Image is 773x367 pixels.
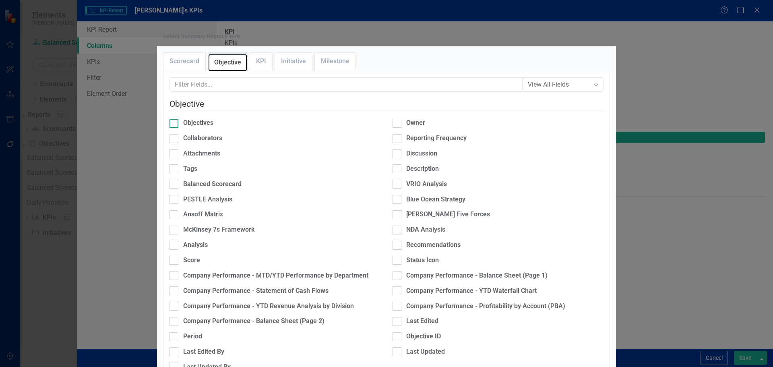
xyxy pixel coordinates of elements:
div: Company Performance - Statement of Cash Flows [183,286,329,296]
div: Company Performance - YTD Waterfall Chart [406,286,537,296]
div: Company Performance - YTD Revenue Analysis by Division [183,302,354,311]
div: Collaborators [183,134,222,143]
div: Company Performance - Profitability by Account (PBA) [406,302,565,311]
div: Attachments [183,149,220,158]
legend: Objective [169,98,604,110]
div: Discussion [406,149,437,158]
div: Recommendations [406,241,461,250]
div: Tags [183,164,197,174]
div: Objectives [183,118,213,128]
div: Description [406,164,439,174]
div: Owner [406,118,425,128]
div: Blue Ocean Strategy [406,195,465,204]
div: Score [183,256,200,265]
div: McKinsey 7s Framework [183,225,255,234]
div: Analysis [183,241,208,250]
div: Reporting Frequency [406,134,467,143]
input: Filter Fields... [169,77,523,92]
div: Ansoff Matrix [183,210,223,219]
div: Balanced Scorecard [183,180,242,189]
a: KPI [250,53,272,70]
div: Company Performance - MTD/YTD Performance by Department [183,271,368,280]
div: Objective ID [406,332,441,341]
a: Initiative [275,53,312,70]
div: Select Summary Report Fields [163,33,241,39]
a: Scorecard [163,53,205,70]
div: [PERSON_NAME] Five Forces [406,210,490,219]
div: PESTLE Analysis [183,195,232,204]
div: Company Performance - Balance Sheet (Page 2) [183,317,324,326]
div: Status Icon [406,256,439,265]
div: VRIO Analysis [406,180,447,189]
a: Milestone [315,53,355,70]
div: View All Fields [528,80,589,89]
div: Period [183,332,202,341]
div: Company Performance - Balance Sheet (Page 1) [406,271,548,280]
div: Last Edited [406,317,438,326]
div: NDA Analysis [406,225,445,234]
div: Last Updated [406,347,445,357]
a: Objective [208,54,247,71]
div: Last Edited By [183,347,224,357]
